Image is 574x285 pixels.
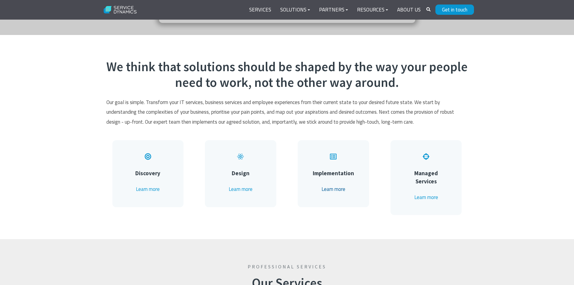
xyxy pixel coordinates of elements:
[106,97,468,127] p: Our goal is simple. Transform your IT services, business services and employee experiences from t...
[245,3,425,17] div: Navigation Menu
[136,185,160,193] a: Learn more
[313,169,354,177] strong: Implementation
[100,2,140,18] img: Service Dynamics Logo - White
[315,3,353,17] a: Partners
[322,185,345,193] a: Learn more
[229,185,252,193] a: Learn more
[106,263,468,270] span: Professional Services
[353,3,393,17] a: Resources
[414,193,438,201] a: Learn more
[232,169,249,177] strong: Design
[414,169,438,185] strong: Managed Services
[245,3,276,17] a: Services
[135,169,160,177] strong: Discovery
[435,5,474,15] a: Get in touch
[106,59,468,90] h2: We think that solutions should be shaped by the way your people need to work, not the other way a...
[276,3,315,17] a: Solutions
[393,3,425,17] a: About Us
